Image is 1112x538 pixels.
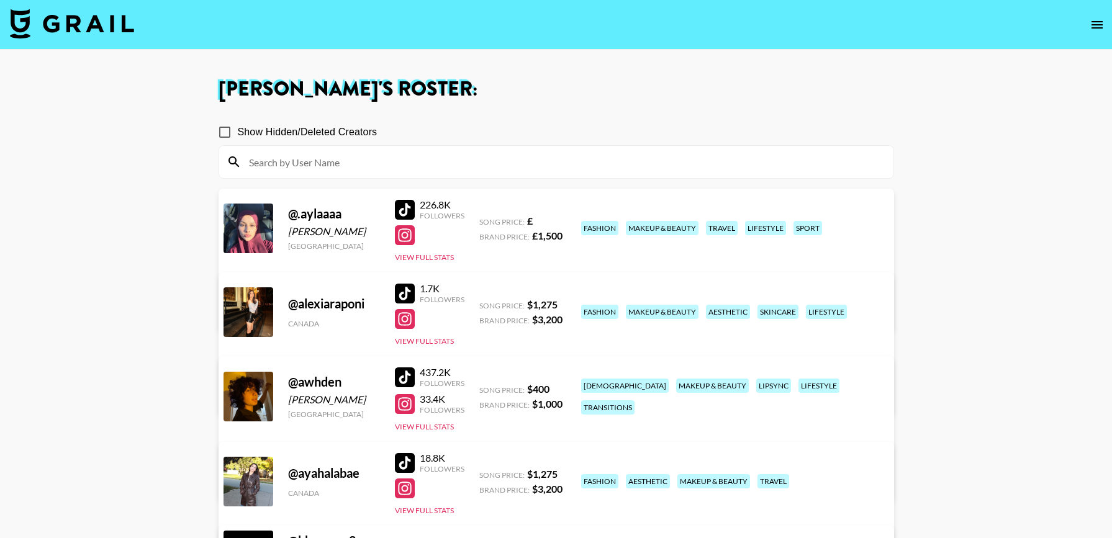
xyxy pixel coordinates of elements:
[581,305,618,319] div: fashion
[420,282,464,295] div: 1.7K
[757,474,789,488] div: travel
[677,474,750,488] div: makeup & beauty
[288,206,380,222] div: @ .aylaaaa
[527,383,549,395] strong: $ 400
[706,221,738,235] div: travel
[626,474,670,488] div: aesthetic
[479,232,530,241] span: Brand Price:
[238,125,377,140] span: Show Hidden/Deleted Creators
[793,221,822,235] div: sport
[581,379,669,393] div: [DEMOGRAPHIC_DATA]
[527,468,558,480] strong: $ 1,275
[479,217,525,226] span: Song Price:
[420,464,464,473] div: Followers
[242,152,886,172] input: Search by User Name
[1085,12,1110,37] button: open drawer
[806,305,847,319] div: lifestyle
[581,400,635,415] div: transitions
[420,379,464,388] div: Followers
[395,253,454,262] button: View Full Stats
[479,316,530,325] span: Brand Price:
[288,319,380,328] div: Canada
[532,230,563,241] strong: £ 1,500
[527,215,533,226] strong: £
[706,305,750,319] div: aesthetic
[395,422,454,431] button: View Full Stats
[420,393,464,405] div: 33.4K
[479,301,525,310] span: Song Price:
[581,221,618,235] div: fashion
[420,452,464,464] div: 18.8K
[626,221,698,235] div: makeup & beauty
[288,488,380,498] div: Canada
[219,79,894,99] h1: [PERSON_NAME] 's Roster:
[420,199,464,211] div: 226.8K
[532,483,563,495] strong: $ 3,200
[420,295,464,304] div: Followers
[527,298,558,310] strong: $ 1,275
[395,506,454,515] button: View Full Stats
[676,379,749,393] div: makeup & beauty
[756,379,791,393] div: lipsync
[395,336,454,346] button: View Full Stats
[532,313,563,325] strong: $ 3,200
[420,211,464,220] div: Followers
[288,241,380,251] div: [GEOGRAPHIC_DATA]
[479,485,530,495] span: Brand Price:
[626,305,698,319] div: makeup & beauty
[532,398,563,410] strong: $ 1,000
[420,405,464,415] div: Followers
[10,9,134,38] img: Grail Talent
[420,366,464,379] div: 437.2K
[288,374,380,390] div: @ awhden
[479,400,530,410] span: Brand Price:
[288,393,380,406] div: [PERSON_NAME]
[288,465,380,481] div: @ ayahalabae
[757,305,798,319] div: skincare
[745,221,786,235] div: lifestyle
[479,385,525,395] span: Song Price:
[288,410,380,419] div: [GEOGRAPHIC_DATA]
[581,474,618,488] div: fashion
[288,296,380,312] div: @ alexiaraponi
[288,225,380,238] div: [PERSON_NAME]
[479,470,525,480] span: Song Price:
[798,379,839,393] div: lifestyle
